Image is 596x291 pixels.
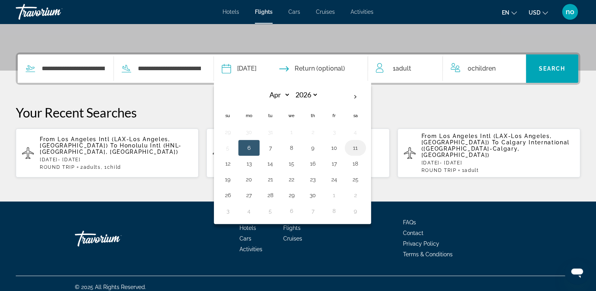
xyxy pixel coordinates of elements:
button: Change currency [529,7,548,18]
button: Day 18 [349,158,362,169]
button: Day 5 [264,205,277,216]
button: Day 8 [285,142,298,153]
p: Your Recent Searches [16,104,580,120]
button: Day 12 [221,158,234,169]
span: no [566,8,574,16]
button: Return date [279,54,345,83]
span: Adult [395,65,411,72]
button: Day 4 [243,205,255,216]
span: FAQs [403,219,416,226]
button: From Los Angeles Intl (LAX-Los Angeles, [GEOGRAPHIC_DATA]) To Honolulu Intl (HNL-[GEOGRAPHIC_DATA... [16,128,199,178]
button: Day 6 [285,205,298,216]
button: Day 2 [306,127,319,138]
button: Day 1 [328,190,340,201]
button: Day 20 [243,174,255,185]
button: Travelers: 1 adult, 0 children [368,54,525,83]
button: Day 8 [328,205,340,216]
button: Day 29 [285,190,298,201]
button: Day 16 [306,158,319,169]
span: 1 [392,63,411,74]
span: ROUND TRIP [421,168,457,173]
button: Day 22 [285,174,298,185]
button: Depart date: Apr 6, 2026 [222,54,256,83]
button: Day 29 [221,127,234,138]
p: [DATE] - [DATE] [40,157,192,162]
a: Cruises [316,9,335,15]
span: Adults [84,164,101,170]
a: Cars [288,9,300,15]
a: Privacy Policy [403,241,439,247]
span: 2 [80,164,101,170]
button: Day 6 [243,142,255,153]
span: To [110,142,117,149]
button: From Los Angeles Intl (LAX-Los Angeles, [GEOGRAPHIC_DATA]) To [PERSON_NAME] ([GEOGRAPHIC_DATA], [... [206,128,389,178]
span: Children [471,65,495,72]
select: Select month [265,88,290,102]
a: Cars [240,235,251,242]
span: Adult [464,168,479,173]
span: From [40,136,56,142]
button: Day 19 [221,174,234,185]
span: Calgary International ([GEOGRAPHIC_DATA]-Calgary, [GEOGRAPHIC_DATA]) [421,139,570,158]
span: ROUND TRIP [40,164,75,170]
button: Day 2 [349,190,362,201]
iframe: Button to launch messaging window [564,259,590,285]
span: To [492,139,499,145]
button: Day 27 [243,190,255,201]
button: Day 24 [328,174,340,185]
a: Hotels [223,9,239,15]
button: Day 17 [328,158,340,169]
span: 0 [467,63,495,74]
a: Flights [255,9,273,15]
button: User Menu [560,4,580,20]
button: Day 21 [264,174,277,185]
a: Hotels [240,225,256,231]
p: [DATE] - [DATE] [421,160,574,166]
button: Day 28 [264,190,277,201]
button: Day 25 [349,174,362,185]
span: Los Angeles Intl (LAX-Los Angeles, [GEOGRAPHIC_DATA]) [421,133,552,145]
span: USD [529,9,540,16]
span: en [502,9,509,16]
button: Day 1 [285,127,298,138]
a: Flights [283,225,301,231]
span: 1 [462,168,479,173]
span: Honolulu Intl (HNL-[GEOGRAPHIC_DATA], [GEOGRAPHIC_DATA]) [40,142,182,155]
button: Day 14 [264,158,277,169]
div: Search widget [18,54,578,83]
a: Cruises [283,235,302,242]
button: Day 11 [349,142,362,153]
a: Activities [351,9,373,15]
span: Los Angeles Intl (LAX-Los Angeles, [GEOGRAPHIC_DATA]) [40,136,170,149]
button: Day 4 [349,127,362,138]
a: Contact [403,230,423,236]
a: Travorium [16,2,95,22]
select: Select year [293,88,318,102]
button: Day 15 [285,158,298,169]
span: , 1 [101,164,121,170]
button: Day 13 [243,158,255,169]
button: Day 30 [243,127,255,138]
button: Next month [345,88,366,106]
span: Child [107,164,121,170]
button: From Los Angeles Intl (LAX-Los Angeles, [GEOGRAPHIC_DATA]) To Calgary International ([GEOGRAPHIC_... [397,128,580,178]
button: Search [526,54,578,83]
a: Terms & Conditions [403,251,453,257]
a: Activities [240,246,262,252]
span: From [421,133,437,139]
button: Day 9 [349,205,362,216]
button: Day 9 [306,142,319,153]
button: Day 7 [264,142,277,153]
button: Day 10 [328,142,340,153]
button: Change language [502,7,517,18]
span: © 2025 All Rights Reserved. [75,284,146,290]
button: Day 5 [221,142,234,153]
